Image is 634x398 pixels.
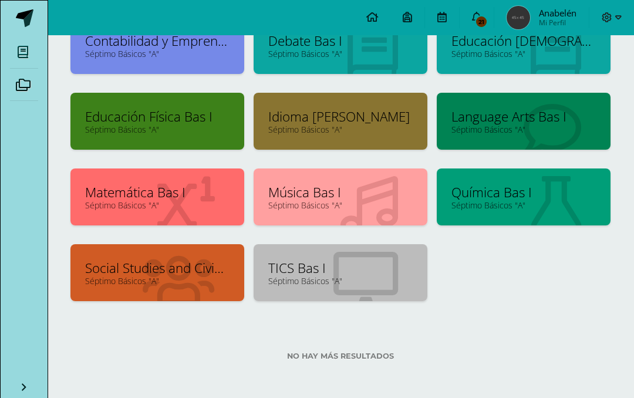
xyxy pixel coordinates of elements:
a: Educación Física Bas I [85,107,230,126]
a: Séptimo Básicos "A" [85,124,230,135]
a: Debate Bas I [268,32,413,50]
span: Mi Perfil [539,18,576,28]
span: Anabelén [539,7,576,19]
a: Séptimo Básicos "A" [451,48,596,59]
a: Contabilidad y Emprendimiento I [85,32,230,50]
a: Matemática Bas I [85,183,230,201]
span: 21 [475,15,488,28]
a: Química Bas I [451,183,596,201]
a: Música Bas I [268,183,413,201]
a: Educación [DEMOGRAPHIC_DATA][PERSON_NAME] [451,32,596,50]
img: 45x45 [507,6,530,29]
a: Séptimo Básicos "A" [268,48,413,59]
a: Séptimo Básicos "A" [451,200,596,211]
a: TICS Bas I [268,259,413,277]
a: Language Arts Bas I [451,107,596,126]
a: Séptimo Básicos "A" [85,48,230,59]
a: Séptimo Básicos "A" [268,275,413,286]
a: Idioma [PERSON_NAME] [268,107,413,126]
a: Séptimo Básicos "A" [85,275,230,286]
a: Séptimo Básicos "A" [85,200,230,211]
label: No hay más resultados [70,352,611,360]
a: Séptimo Básicos "A" [268,200,413,211]
a: Séptimo Básicos "A" [451,124,596,135]
a: Séptimo Básicos "A" [268,124,413,135]
a: Social Studies and Civics I [85,259,230,277]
